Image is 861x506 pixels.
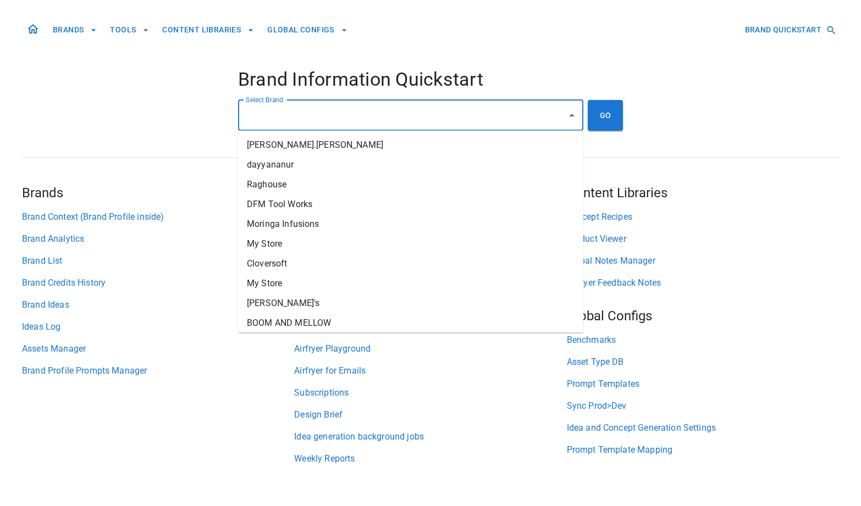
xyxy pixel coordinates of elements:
a: Brand Credits History [22,276,294,290]
a: Prompt Template Mapping [567,443,839,457]
li: Moringa Infusions [238,214,583,234]
a: Brand Profile Prompts Manager [22,364,294,377]
a: Ideas Log [22,320,294,333]
a: Prompt Templates [567,377,839,391]
li: BOOM AND MELLOW [238,313,583,333]
button: BRANDS [48,20,101,40]
a: Product Viewer [567,232,839,246]
a: Airfryer for Emails [294,364,566,377]
button: BRAND QUICKSTART [741,20,839,40]
button: CONTENT LIBRARIES [158,20,258,40]
a: Brand Analytics [22,232,294,246]
li: Raghouse [238,175,583,194]
a: Benchmarks [567,333,839,347]
h5: Global Configs [567,307,839,325]
h5: Brands [22,184,294,202]
li: [PERSON_NAME]'s [238,293,583,313]
li: My Store [238,234,583,254]
a: Idea and Concept Generation Settings [567,421,839,435]
button: Close [564,108,579,123]
h5: Content Libraries [567,184,839,202]
a: Idea generation background jobs [294,430,566,443]
a: Brand Ideas [22,298,294,312]
a: Brand Context (Brand Profile inside) [22,210,294,224]
a: Weekly Reports [294,452,566,465]
a: Brand List [22,254,294,268]
a: Design Brief [294,408,566,421]
h4: Brand Information Quickstart [238,68,623,91]
a: Assets Manager [22,342,294,355]
a: Airfryer Playground [294,342,566,355]
li: Heckin' Unicorn [238,333,583,353]
li: My Store [238,274,583,293]
li: [PERSON_NAME].[PERSON_NAME] [238,135,583,155]
a: Sync Prod>Dev [567,399,839,413]
a: Asset Type DB [567,355,839,369]
button: GO [588,100,623,131]
a: Concept Recipes [567,210,839,224]
a: Subscriptions [294,386,566,399]
li: Cloversoft [238,254,583,274]
button: TOOLS [106,20,153,40]
a: Airfryer Feedback Notes [567,276,839,290]
li: DFM Tool Works [238,194,583,214]
li: dayyananur [238,155,583,175]
a: Global Notes Manager [567,254,839,268]
button: GLOBAL CONFIGS [263,20,352,40]
label: Select Brand [246,95,283,104]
